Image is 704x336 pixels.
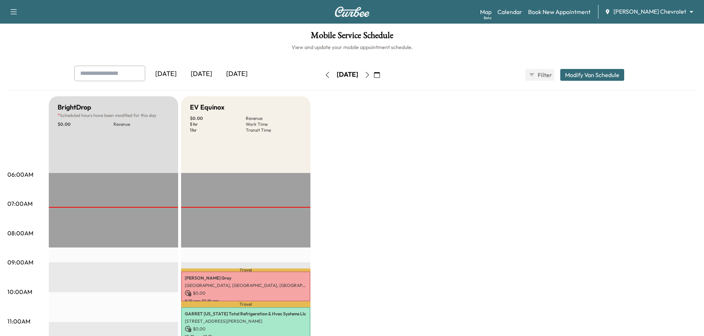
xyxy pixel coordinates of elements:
[184,66,219,83] div: [DATE]
[7,199,33,208] p: 07:00AM
[185,311,307,317] p: GARRET [US_STATE] Total Refrigeration & Hvac Systems Llc
[337,70,358,79] div: [DATE]
[185,318,307,324] p: [STREET_ADDRESS][PERSON_NAME]
[246,115,302,121] p: Revenue
[185,283,307,288] p: [GEOGRAPHIC_DATA], [GEOGRAPHIC_DATA], [GEOGRAPHIC_DATA]
[190,102,224,112] h5: EV Equinox
[7,317,30,326] p: 11:00AM
[58,102,91,112] h5: BrightDrop
[219,66,255,83] div: [DATE]
[484,15,492,21] div: Beta
[560,69,624,81] button: Modify Van Schedule
[538,70,551,79] span: Filter
[7,258,33,267] p: 09:00AM
[190,127,246,133] p: 1 hr
[185,290,307,297] p: $ 0.00
[613,7,686,16] span: [PERSON_NAME] Chevrolet
[58,121,113,127] p: $ 0.00
[480,7,492,16] a: MapBeta
[526,69,554,81] button: Filter
[7,44,697,51] h6: View and update your mobile appointment schedule.
[148,66,184,83] div: [DATE]
[190,115,246,121] p: $ 0.00
[185,275,307,281] p: [PERSON_NAME] Gray
[334,7,370,17] img: Curbee Logo
[190,121,246,127] p: 5 hr
[246,127,302,133] p: Transit Time
[7,170,33,179] p: 06:00AM
[181,269,310,271] p: Travel
[246,121,302,127] p: Work Time
[185,326,307,332] p: $ 0.00
[7,31,697,44] h1: Mobile Service Schedule
[58,112,169,118] p: Scheduled hours have been modified for this day
[7,287,32,296] p: 10:00AM
[528,7,591,16] a: Book New Appointment
[181,301,310,307] p: Travel
[7,229,33,238] p: 08:00AM
[497,7,522,16] a: Calendar
[113,121,169,127] p: Revenue
[185,298,307,304] p: 9:19 am - 10:19 am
